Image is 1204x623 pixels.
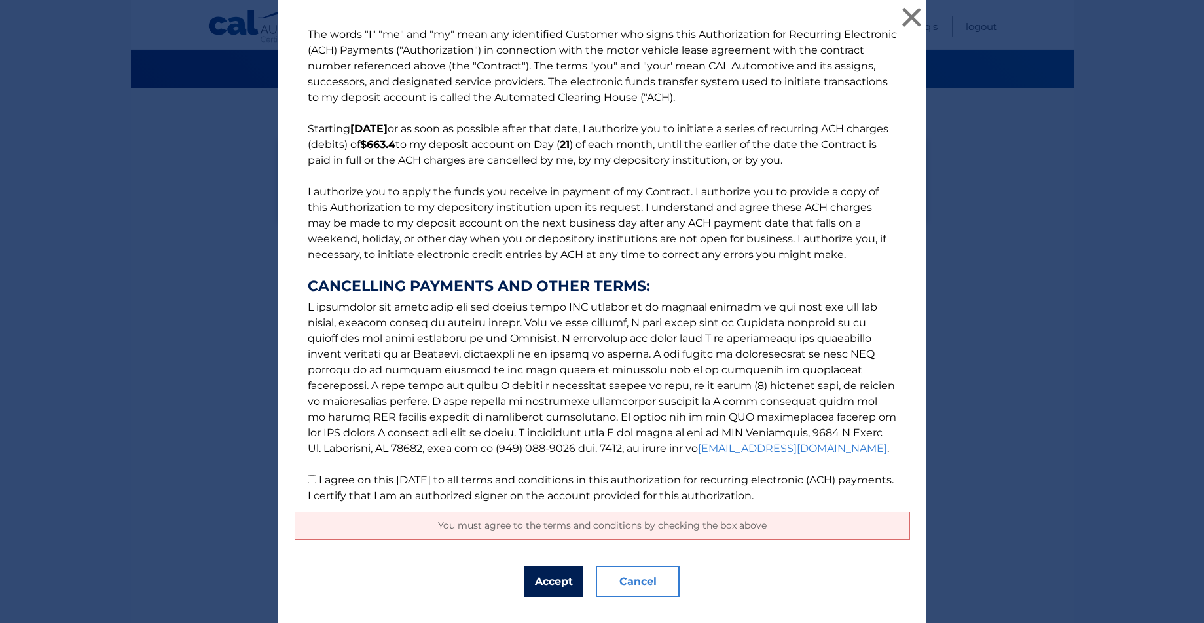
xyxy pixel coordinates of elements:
[438,519,767,531] span: You must agree to the terms and conditions by checking the box above
[350,123,388,135] b: [DATE]
[308,278,897,294] strong: CANCELLING PAYMENTS AND OTHER TERMS:
[295,27,910,504] p: The words "I" "me" and "my" mean any identified Customer who signs this Authorization for Recurri...
[308,474,894,502] label: I agree on this [DATE] to all terms and conditions in this authorization for recurring electronic...
[560,138,570,151] b: 21
[524,566,583,597] button: Accept
[698,442,887,455] a: [EMAIL_ADDRESS][DOMAIN_NAME]
[899,4,925,30] button: ×
[596,566,680,597] button: Cancel
[360,138,395,151] b: $663.4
